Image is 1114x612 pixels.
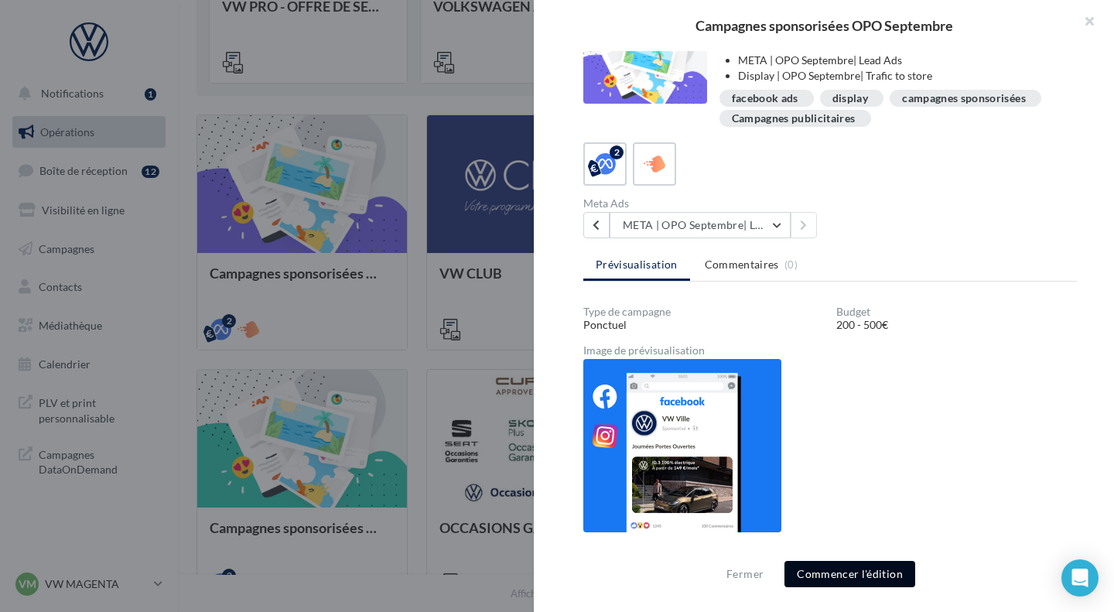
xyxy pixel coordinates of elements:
div: campagnes sponsorisées [902,93,1026,104]
div: Type de campagne [583,306,824,317]
button: META | OPO Septembre| Lead Ads [610,212,791,238]
div: facebook ads [732,93,798,104]
li: Display | OPO Septembre| Trafic to store [738,68,1065,84]
div: Budget [836,306,1077,317]
div: Image de prévisualisation [583,345,1077,356]
span: Commentaires [705,257,779,272]
button: Fermer [720,565,770,583]
button: Commencer l'édition [784,561,915,587]
div: Campagnes publicitaires [732,113,856,125]
div: Meta Ads [583,198,824,209]
li: META | OPO Septembre| Lead Ads [738,53,1065,68]
div: Campagnes sponsorisées OPO Septembre [559,19,1089,32]
div: 200 - 500€ [836,317,1077,333]
div: 2 [610,145,624,159]
div: Ponctuel [583,317,824,333]
div: Open Intercom Messenger [1061,559,1099,597]
span: (0) [784,258,798,271]
img: 2821926b96a6c347e8d9c8e490a3b8c0.png [583,359,781,532]
div: display [832,93,868,104]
